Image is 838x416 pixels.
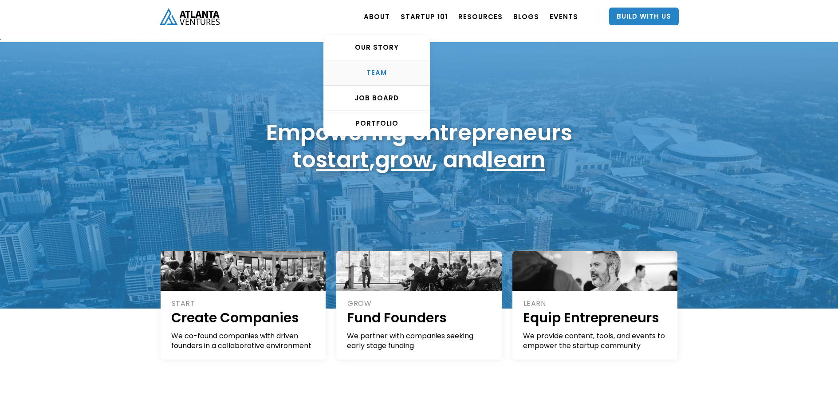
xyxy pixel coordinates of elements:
a: ABOUT [364,4,390,29]
a: TEAM [324,60,429,86]
a: start [316,144,369,175]
div: Job Board [324,94,429,103]
div: TEAM [324,68,429,77]
div: We provide content, tools, and events to empower the startup community [523,331,668,351]
h1: Equip Entrepreneurs [523,309,668,327]
div: OUR STORY [324,43,429,52]
h1: Fund Founders [347,309,492,327]
a: EVENTS [550,4,578,29]
div: We partner with companies seeking early stage funding [347,331,492,351]
a: Build With Us [609,8,679,25]
div: GROW [347,299,492,309]
a: Startup 101 [401,4,448,29]
a: PORTFOLIO [324,111,429,136]
a: Job Board [324,86,429,111]
a: OUR STORY [324,35,429,60]
div: LEARN [523,299,668,309]
div: START [172,299,316,309]
h1: Create Companies [171,309,316,327]
a: LEARNEquip EntrepreneursWe provide content, tools, and events to empower the startup community [512,251,678,360]
a: STARTCreate CompaniesWe co-found companies with driven founders in a collaborative environment [161,251,326,360]
h1: Empowering entrepreneurs to , , and [266,119,572,173]
a: grow [375,144,432,175]
div: We co-found companies with driven founders in a collaborative environment [171,331,316,351]
div: PORTFOLIO [324,119,429,128]
a: GROWFund FoundersWe partner with companies seeking early stage funding [336,251,502,360]
a: RESOURCES [458,4,503,29]
a: learn [487,144,545,175]
a: BLOGS [513,4,539,29]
